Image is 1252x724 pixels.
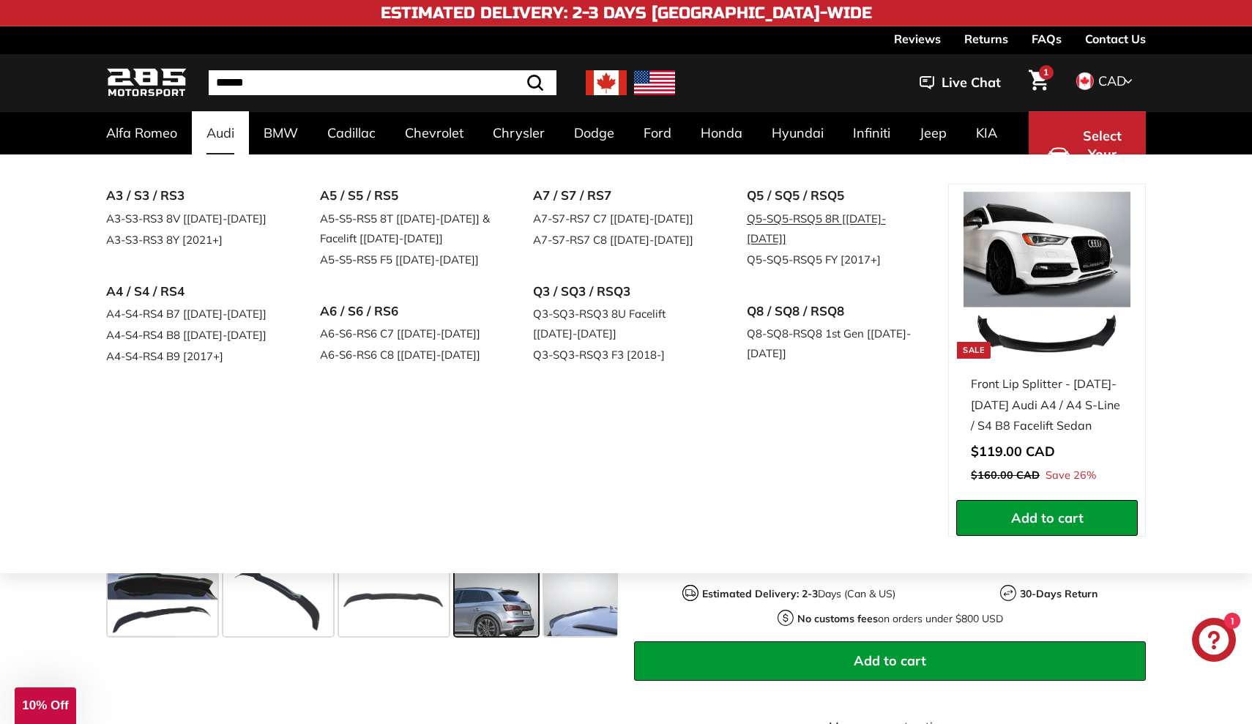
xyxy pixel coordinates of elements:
a: A4-S4-RS4 B8 [[DATE]-[DATE]] [106,324,279,346]
a: Dodge [559,111,629,154]
a: Cart [1020,58,1057,108]
a: A7-S7-RS7 C7 [[DATE]-[DATE]] [533,208,706,229]
span: Save 26% [1046,466,1096,485]
a: A4-S4-RS4 B7 [[DATE]-[DATE]] [106,303,279,324]
a: Reviews [894,26,941,51]
span: $160.00 CAD [971,469,1040,482]
a: KIA [961,111,1012,154]
a: Chevrolet [390,111,478,154]
span: CAD [1098,72,1126,89]
a: A5 / S5 / RS5 [320,184,493,208]
span: Live Chat [942,73,1001,92]
span: Add to cart [854,652,926,669]
a: Jeep [905,111,961,154]
a: Infiniti [838,111,905,154]
a: A6-S6-RS6 C7 [[DATE]-[DATE]] [320,323,493,344]
a: Q5 / SQ5 / RSQ5 [747,184,920,208]
a: A4 / S4 / RS4 [106,280,279,304]
img: Logo_285_Motorsport_areodynamics_components [106,66,187,100]
a: A4-S4-RS4 B9 [2017+] [106,346,279,367]
a: Sale Front Lip Splitter - [DATE]-[DATE] Audi A4 / A4 S-Line / S4 B8 Facelift Sedan Save 26% [956,184,1138,500]
a: A7 / S7 / RS7 [533,184,706,208]
inbox-online-store-chat: Shopify online store chat [1188,618,1240,665]
a: Q3-SQ3-RSQ3 8U Facelift [[DATE]-[DATE]] [533,303,706,344]
a: A3-S3-RS3 8V [[DATE]-[DATE]] [106,208,279,229]
a: Ford [629,111,686,154]
a: Q8-SQ8-RSQ8 1st Gen [[DATE]-[DATE]] [747,323,920,364]
strong: Estimated Delivery: 2-3 [702,587,818,600]
p: on orders under $800 USD [797,611,1003,627]
a: Audi [192,111,249,154]
span: Add to cart [1011,510,1084,526]
button: Add to cart [956,500,1138,537]
a: A6 / S6 / RS6 [320,299,493,324]
a: A6-S6-RS6 C8 [[DATE]-[DATE]] [320,344,493,365]
a: Q8 / SQ8 / RSQ8 [747,299,920,324]
div: Front Lip Splitter - [DATE]-[DATE] Audi A4 / A4 S-Line / S4 B8 Facelift Sedan [971,373,1123,436]
p: Days (Can & US) [702,586,895,602]
a: Chrysler [478,111,559,154]
h4: Estimated Delivery: 2-3 Days [GEOGRAPHIC_DATA]-Wide [381,4,872,22]
a: Q3 / SQ3 / RSQ3 [533,280,706,304]
a: A3-S3-RS3 8Y [2021+] [106,229,279,250]
a: Contact Us [1085,26,1146,51]
button: Live Chat [901,64,1020,101]
a: Q5-SQ5-RSQ5 FY [2017+] [747,249,920,270]
a: Q5-SQ5-RSQ5 8R [[DATE]-[DATE]] [747,208,920,249]
strong: 30-Days Return [1020,587,1098,600]
a: A3 / S3 / RS3 [106,184,279,208]
span: Select Your Vehicle [1077,127,1127,183]
a: A5-S5-RS5 F5 [[DATE]-[DATE]] [320,249,493,270]
a: FAQs [1032,26,1062,51]
a: Alfa Romeo [92,111,192,154]
div: 10% Off [15,687,76,724]
div: Sale [957,342,991,359]
a: A7-S7-RS7 C8 [[DATE]-[DATE]] [533,229,706,250]
a: Q3-SQ3-RSQ3 F3 [2018-] [533,344,706,365]
a: BMW [249,111,313,154]
button: Add to cart [634,641,1146,681]
span: 1 [1043,67,1048,78]
span: 10% Off [22,698,68,712]
a: Cadillac [313,111,390,154]
a: Hyundai [757,111,838,154]
a: Honda [686,111,757,154]
input: Search [209,70,556,95]
span: $119.00 CAD [971,443,1055,460]
a: Returns [964,26,1008,51]
strong: No customs fees [797,612,878,625]
a: A5-S5-RS5 8T [[DATE]-[DATE]] & Facelift [[DATE]-[DATE]] [320,208,493,249]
